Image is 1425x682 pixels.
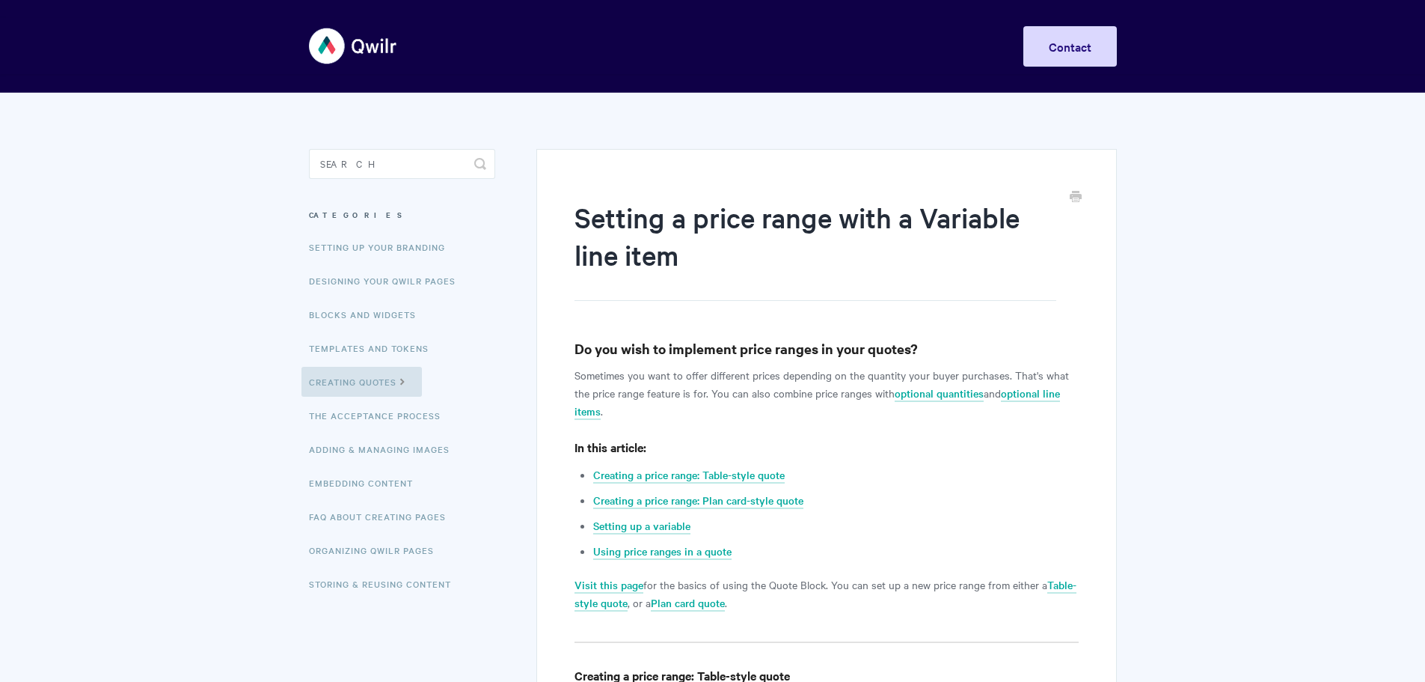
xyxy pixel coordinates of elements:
a: Embedding Content [309,468,424,498]
p: for the basics of using the Quote Block. You can set up a new price range from either a , or a . [574,576,1078,612]
a: Setting up a variable [593,518,690,535]
a: Creating Quotes [301,367,422,397]
a: Using price ranges in a quote [593,544,732,560]
input: Search [309,149,495,179]
a: Storing & Reusing Content [309,569,462,599]
a: FAQ About Creating Pages [309,502,457,532]
a: Adding & Managing Images [309,434,461,464]
strong: Do you wish to implement price ranges in your quotes? [574,339,918,358]
a: Templates and Tokens [309,333,440,363]
h3: Categories [309,201,495,228]
a: optional line items [574,386,1060,420]
a: Creating a price range: Table-style quote [593,467,785,484]
h1: Setting a price range with a Variable line item [574,198,1055,301]
p: Sometimes you want to offer different prices depending on the quantity your buyer purchases. That... [574,366,1078,420]
a: The Acceptance Process [309,401,452,430]
a: Designing Your Qwilr Pages [309,266,467,296]
a: Visit this page [574,577,643,594]
a: Contact [1023,26,1117,67]
a: Organizing Qwilr Pages [309,535,445,565]
a: Plan card quote [651,595,725,612]
a: Creating a price range: Plan card-style quote [593,493,803,509]
a: Table-style quote [574,577,1076,612]
a: Blocks and Widgets [309,299,427,329]
a: optional quantities [895,386,984,402]
a: Print this Article [1070,189,1082,206]
img: Qwilr Help Center [309,18,398,74]
h4: In this article: [574,438,1078,457]
a: Setting up your Branding [309,232,456,262]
